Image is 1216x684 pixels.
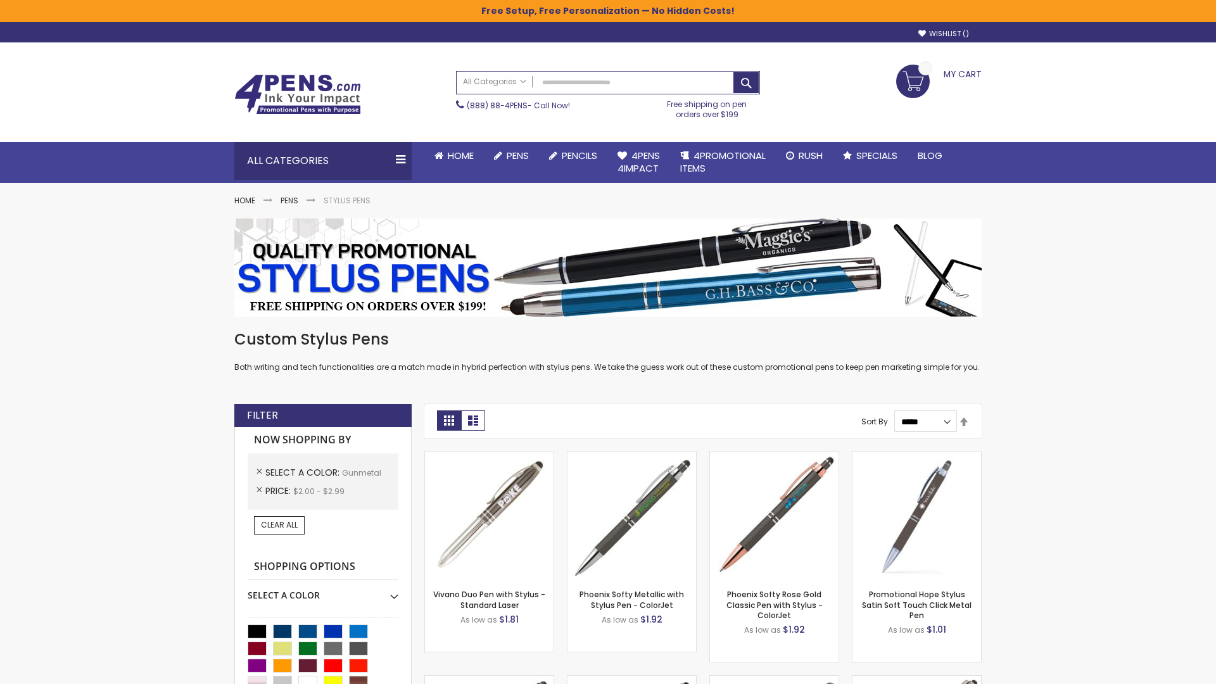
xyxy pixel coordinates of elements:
strong: Now Shopping by [248,427,398,453]
a: Phoenix Softy Metallic with Stylus Pen - ColorJet [579,589,684,610]
span: 4Pens 4impact [617,149,660,175]
a: 4Pens4impact [607,142,670,183]
img: Vivano Duo Pen with Stylus - Standard Laser-Gunmetal [425,452,554,580]
span: As low as [744,624,781,635]
a: Vivano Duo Pen with Stylus - Standard Laser [433,589,545,610]
span: Specials [856,149,897,162]
strong: Shopping Options [248,554,398,581]
a: 4PROMOTIONALITEMS [670,142,776,183]
span: As low as [888,624,925,635]
a: Pens [281,195,298,206]
strong: Filter [247,408,278,422]
a: Home [234,195,255,206]
span: Home [448,149,474,162]
span: Clear All [261,519,298,530]
a: Specials [833,142,908,170]
span: $1.92 [640,613,662,626]
span: 4PROMOTIONAL ITEMS [680,149,766,175]
span: Price [265,484,293,497]
span: - Call Now! [467,100,570,111]
span: Rush [799,149,823,162]
label: Sort By [861,416,888,427]
img: 4Pens Custom Pens and Promotional Products [234,74,361,115]
a: Wishlist [918,29,969,39]
span: As low as [460,614,497,625]
a: Promotional Hope Stylus Satin Soft Touch Click Metal Pen-Gunmetal [852,451,981,462]
span: $1.92 [783,623,805,636]
a: Phoenix Softy Metallic with Stylus Pen - ColorJet-Gunmetal [567,451,696,462]
a: Phoenix Softy Rose Gold Classic Pen with Stylus - ColorJet-Gunmetal [710,451,839,462]
span: Pens [507,149,529,162]
strong: Stylus Pens [324,195,370,206]
a: All Categories [457,72,533,92]
span: As low as [602,614,638,625]
h1: Custom Stylus Pens [234,329,982,350]
div: Free shipping on pen orders over $199 [654,94,761,120]
span: All Categories [463,77,526,87]
strong: Grid [437,410,461,431]
img: Phoenix Softy Rose Gold Classic Pen with Stylus - ColorJet-Gunmetal [710,452,839,580]
span: $1.01 [927,623,946,636]
a: Rush [776,142,833,170]
a: Clear All [254,516,305,534]
a: Phoenix Softy Rose Gold Classic Pen with Stylus - ColorJet [726,589,823,620]
a: Pens [484,142,539,170]
span: $2.00 - $2.99 [293,486,345,497]
img: Promotional Hope Stylus Satin Soft Touch Click Metal Pen-Gunmetal [852,452,981,580]
a: Pencils [539,142,607,170]
span: $1.81 [499,613,519,626]
a: Blog [908,142,953,170]
div: Both writing and tech functionalities are a match made in hybrid perfection with stylus pens. We ... [234,329,982,373]
span: Gunmetal [342,467,381,478]
a: (888) 88-4PENS [467,100,528,111]
a: Vivano Duo Pen with Stylus - Standard Laser-Gunmetal [425,451,554,462]
a: Promotional Hope Stylus Satin Soft Touch Click Metal Pen [862,589,972,620]
img: Phoenix Softy Metallic with Stylus Pen - ColorJet-Gunmetal [567,452,696,580]
span: Pencils [562,149,597,162]
span: Blog [918,149,942,162]
a: Home [424,142,484,170]
img: Stylus Pens [234,218,982,317]
div: All Categories [234,142,412,180]
span: Select A Color [265,466,342,479]
div: Select A Color [248,580,398,602]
